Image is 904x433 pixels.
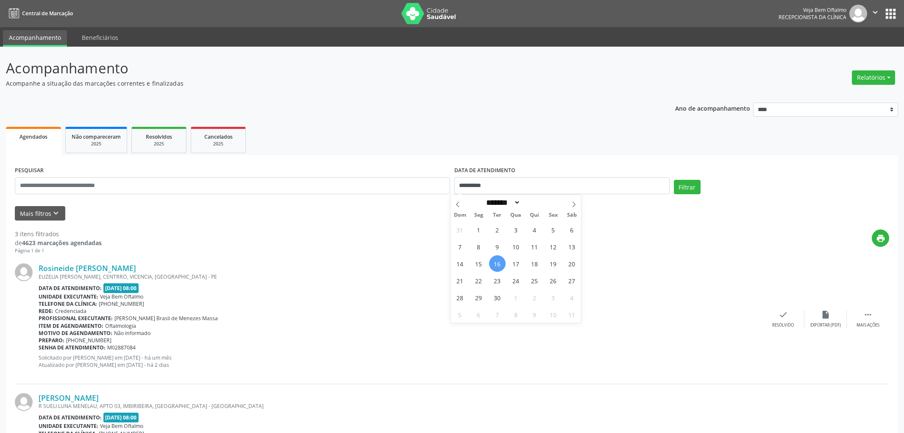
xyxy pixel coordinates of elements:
[488,212,506,218] span: Ter
[39,393,99,402] a: [PERSON_NAME]
[15,263,33,281] img: img
[779,6,846,14] div: Veja Bem Oftalmo
[39,422,98,430] b: Unidade executante:
[470,272,487,289] span: Setembro 22, 2025
[103,283,139,293] span: [DATE] 08:00
[857,322,879,328] div: Mais ações
[3,30,67,47] a: Acompanhamento
[39,307,53,315] b: Rede:
[489,255,506,272] span: Setembro 16, 2025
[545,221,562,238] span: Setembro 5, 2025
[779,14,846,21] span: Recepcionista da clínica
[484,198,521,207] select: Month
[72,141,121,147] div: 2025
[39,402,762,410] div: R SUELI LUNA MENELAU, APTO 03, IMBIRIBEIRA, [GEOGRAPHIC_DATA] - [GEOGRAPHIC_DATA]
[6,58,631,79] p: Acompanhamento
[452,255,468,272] span: Setembro 14, 2025
[39,273,762,280] div: EUZELIA [PERSON_NAME], CENTRRO, VICENCIA, [GEOGRAPHIC_DATA] - PE
[51,209,61,218] i: keyboard_arrow_down
[520,198,548,207] input: Year
[544,212,562,218] span: Sex
[525,212,544,218] span: Qui
[562,212,581,218] span: Sáb
[105,322,136,330] span: Oftalmologia
[489,272,506,289] span: Setembro 23, 2025
[852,70,895,85] button: Relatórios
[452,306,468,323] span: Outubro 5, 2025
[508,221,524,238] span: Setembro 3, 2025
[564,238,580,255] span: Setembro 13, 2025
[22,10,73,17] span: Central de Marcação
[39,337,64,344] b: Preparo:
[452,221,468,238] span: Agosto 31, 2025
[867,5,883,22] button: 
[55,307,86,315] span: Credenciada
[15,238,102,247] div: de
[675,103,750,113] p: Ano de acompanhamento
[508,238,524,255] span: Setembro 10, 2025
[454,164,515,177] label: DATA DE ATENDIMENTO
[99,300,144,307] span: [PHONE_NUMBER]
[545,306,562,323] span: Outubro 10, 2025
[779,310,788,319] i: check
[508,255,524,272] span: Setembro 17, 2025
[564,255,580,272] span: Setembro 20, 2025
[39,322,103,330] b: Item de agendamento:
[883,6,898,21] button: apps
[470,289,487,306] span: Setembro 29, 2025
[821,310,830,319] i: insert_drive_file
[470,221,487,238] span: Setembro 1, 2025
[470,238,487,255] span: Setembro 8, 2025
[489,238,506,255] span: Setembro 9, 2025
[849,5,867,22] img: img
[564,221,580,238] span: Setembro 6, 2025
[526,255,543,272] span: Setembro 18, 2025
[15,164,44,177] label: PESQUISAR
[508,289,524,306] span: Outubro 1, 2025
[15,229,102,238] div: 3 itens filtrados
[19,133,47,140] span: Agendados
[508,306,524,323] span: Outubro 8, 2025
[508,272,524,289] span: Setembro 24, 2025
[489,221,506,238] span: Setembro 2, 2025
[526,306,543,323] span: Outubro 9, 2025
[872,229,889,247] button: print
[469,212,488,218] span: Seg
[204,133,233,140] span: Cancelados
[526,221,543,238] span: Setembro 4, 2025
[114,330,150,337] span: Não informado
[545,289,562,306] span: Outubro 3, 2025
[506,212,525,218] span: Qua
[452,289,468,306] span: Setembro 28, 2025
[876,234,885,243] i: print
[526,289,543,306] span: Outubro 2, 2025
[564,306,580,323] span: Outubro 11, 2025
[810,322,841,328] div: Exportar (PDF)
[15,393,33,411] img: img
[545,272,562,289] span: Setembro 26, 2025
[772,322,794,328] div: Resolvido
[489,289,506,306] span: Setembro 30, 2025
[100,422,143,430] span: Veja Bem Oftalmo
[72,133,121,140] span: Não compareceram
[138,141,180,147] div: 2025
[39,315,113,322] b: Profissional executante:
[863,310,873,319] i: 
[39,344,106,351] b: Senha de atendimento:
[564,289,580,306] span: Outubro 4, 2025
[15,247,102,254] div: Página 1 de 1
[39,300,97,307] b: Telefone da clínica:
[526,272,543,289] span: Setembro 25, 2025
[39,263,136,273] a: Rosineide [PERSON_NAME]
[39,354,762,369] p: Solicitado por [PERSON_NAME] em [DATE] - há um mês Atualizado por [PERSON_NAME] em [DATE] - há 2 ...
[197,141,239,147] div: 2025
[452,238,468,255] span: Setembro 7, 2025
[489,306,506,323] span: Outubro 7, 2025
[100,293,143,300] span: Veja Bem Oftalmo
[871,8,880,17] i: 
[545,238,562,255] span: Setembro 12, 2025
[114,315,218,322] span: [PERSON_NAME] Brasil de Menezes Massa
[545,255,562,272] span: Setembro 19, 2025
[470,306,487,323] span: Outubro 6, 2025
[452,272,468,289] span: Setembro 21, 2025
